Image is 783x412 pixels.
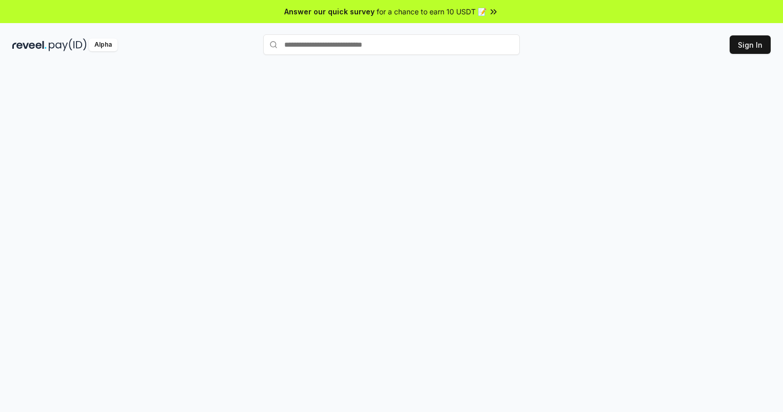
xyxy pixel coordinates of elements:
span: Answer our quick survey [284,6,375,17]
span: for a chance to earn 10 USDT 📝 [377,6,486,17]
div: Alpha [89,38,118,51]
img: reveel_dark [12,38,47,51]
button: Sign In [730,35,771,54]
img: pay_id [49,38,87,51]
